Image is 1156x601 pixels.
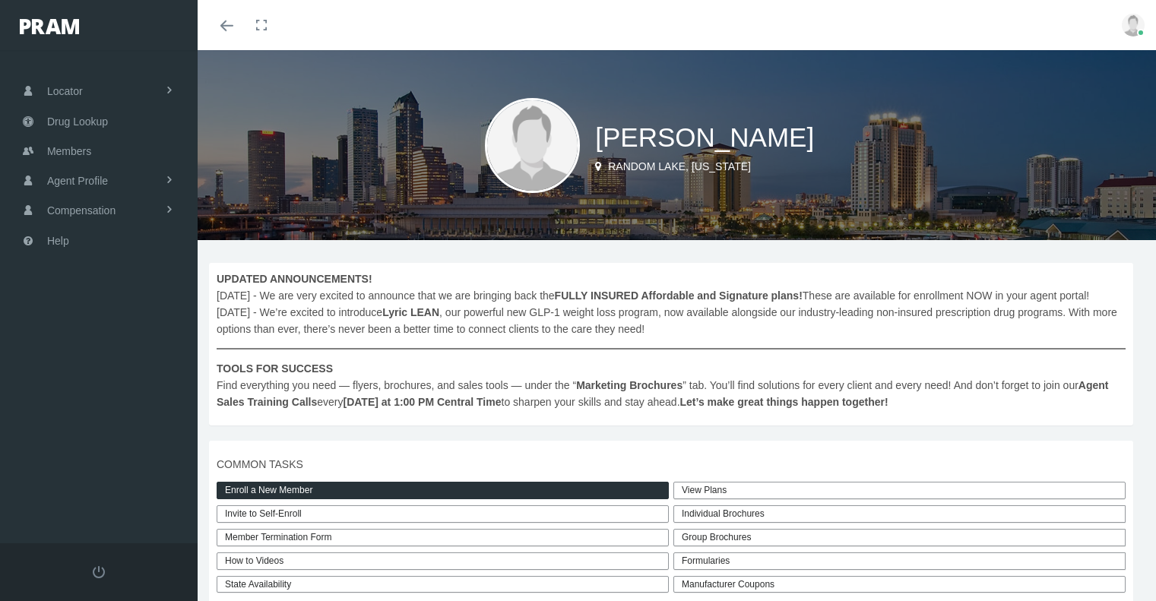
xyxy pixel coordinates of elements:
img: user-placeholder.jpg [485,98,580,193]
a: Invite to Self-Enroll [217,505,669,523]
span: [PERSON_NAME] [595,122,814,152]
div: Individual Brochures [673,505,1126,523]
span: Compensation [47,196,116,225]
span: [DATE] - We are very excited to announce that we are bringing back the These are available for en... [217,270,1126,410]
a: View Plans [673,482,1126,499]
span: Locator [47,77,83,106]
div: Group Brochures [673,529,1126,546]
div: Formularies [673,552,1126,570]
a: Enroll a New Member [217,482,669,499]
a: State Availability [217,576,669,593]
b: [DATE] at 1:00 PM Central Time [344,396,502,408]
span: Help [47,226,69,255]
b: Marketing Brochures [576,379,683,391]
b: UPDATED ANNOUNCEMENTS! [217,273,372,285]
span: Agent Profile [47,166,108,195]
b: Let’s make great things happen together! [680,396,888,408]
span: Members [47,137,91,166]
img: user-placeholder.jpg [1122,14,1145,36]
b: TOOLS FOR SUCCESS [217,362,333,375]
b: Agent Sales Training Calls [217,379,1109,408]
b: FULLY INSURED Affordable and Signature plans! [555,289,803,302]
span: Random Lake, [US_STATE] [608,160,751,172]
span: COMMON TASKS [217,456,1126,473]
img: PRAM_20_x_78.png [20,19,79,34]
b: Lyric LEAN [382,306,439,318]
span: Drug Lookup [47,107,108,136]
a: Member Termination Form [217,529,669,546]
a: How to Videos [217,552,669,570]
a: Manufacturer Coupons [673,576,1126,593]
